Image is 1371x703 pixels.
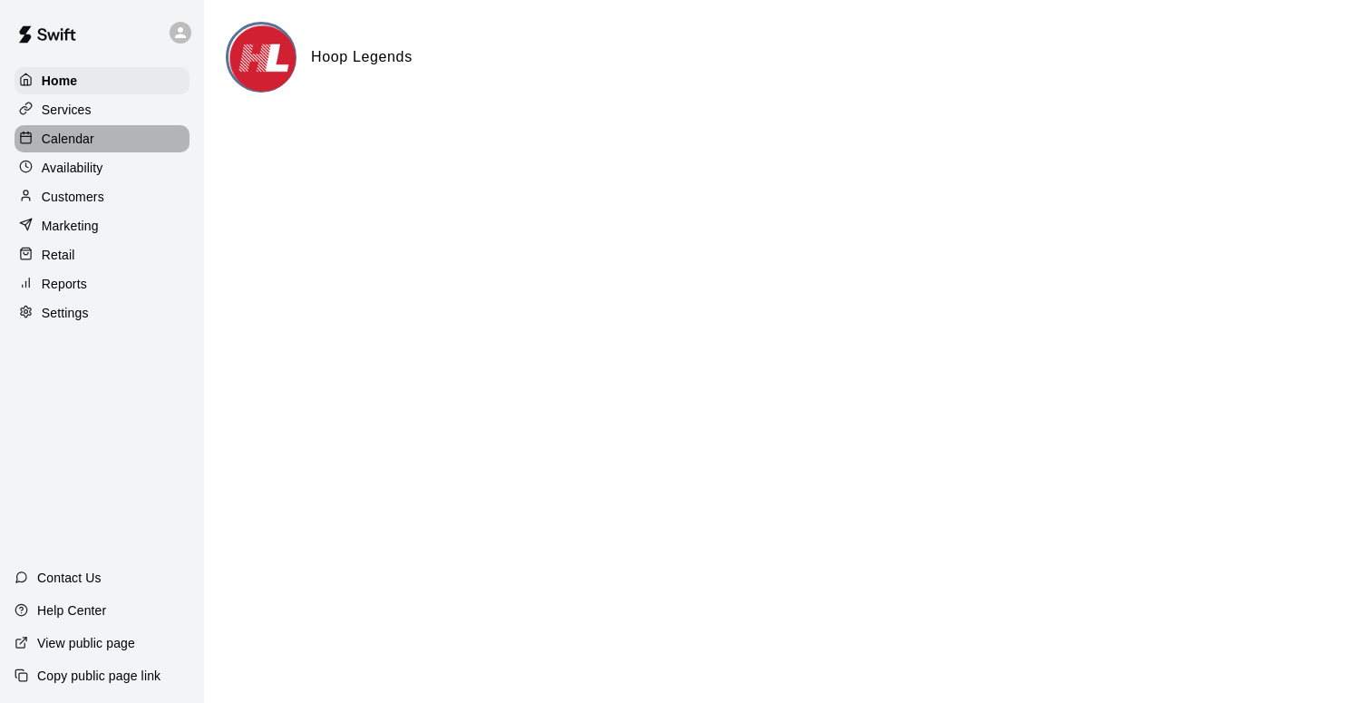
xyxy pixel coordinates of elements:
[37,601,106,620] p: Help Center
[42,130,94,148] p: Calendar
[15,299,190,327] a: Settings
[42,188,104,206] p: Customers
[15,270,190,298] a: Reports
[311,45,413,69] h6: Hoop Legends
[42,159,103,177] p: Availability
[37,569,102,587] p: Contact Us
[15,96,190,123] a: Services
[15,241,190,269] a: Retail
[37,667,160,685] p: Copy public page link
[15,67,190,94] a: Home
[15,183,190,210] a: Customers
[42,217,99,235] p: Marketing
[15,125,190,152] a: Calendar
[15,212,190,239] a: Marketing
[42,101,92,119] p: Services
[37,634,135,652] p: View public page
[42,304,89,322] p: Settings
[15,154,190,181] a: Availability
[228,24,297,93] img: Hoop Legends logo
[42,275,87,293] p: Reports
[42,246,75,264] p: Retail
[42,72,78,90] p: Home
